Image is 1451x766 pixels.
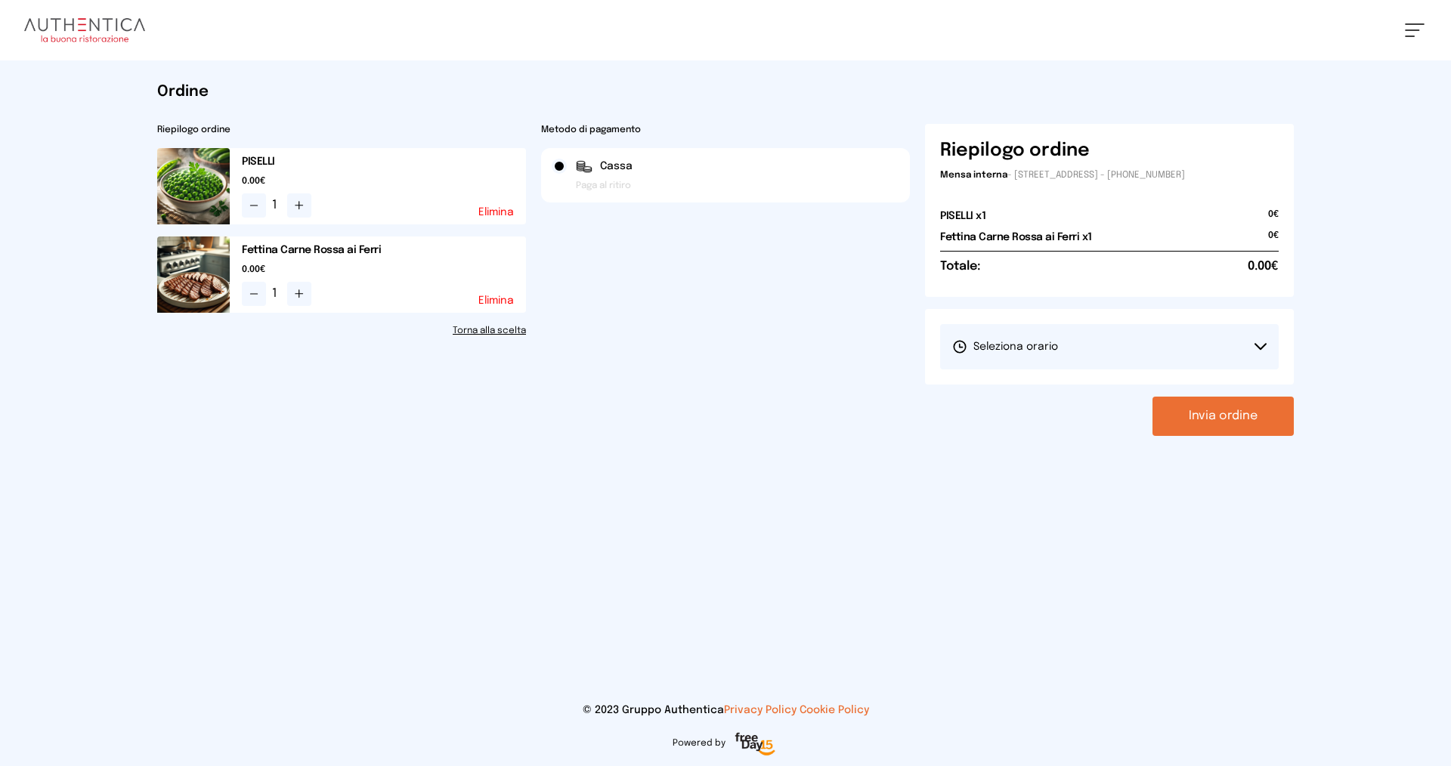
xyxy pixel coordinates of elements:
button: Seleziona orario [940,324,1279,369]
span: Powered by [673,737,725,749]
span: Paga al ritiro [576,180,631,192]
h2: Fettina Carne Rossa ai Ferri x1 [940,230,1092,245]
h2: PISELLI [242,154,526,169]
span: 0€ [1268,208,1279,230]
span: 1 [272,285,281,303]
button: Invia ordine [1152,397,1294,436]
img: logo.8f33a47.png [24,18,145,42]
h6: Totale: [940,258,980,276]
img: media [157,236,230,313]
span: Cassa [600,159,633,174]
span: Mensa interna [940,171,1007,180]
h2: Metodo di pagamento [541,124,910,136]
span: Seleziona orario [952,339,1058,354]
h6: Riepilogo ordine [940,139,1090,163]
span: 0.00€ [242,175,526,187]
a: Cookie Policy [800,705,869,715]
h2: Riepilogo ordine [157,124,526,136]
span: 1 [272,196,281,215]
a: Privacy Policy [724,705,797,715]
span: 0€ [1268,230,1279,251]
h2: PISELLI x1 [940,208,985,224]
button: Elimina [478,295,514,306]
p: © 2023 Gruppo Authentica [24,703,1427,718]
h2: Fettina Carne Rossa ai Ferri [242,242,526,258]
h1: Ordine [157,82,1294,103]
span: 0.00€ [242,264,526,276]
img: logo-freeday.3e08031.png [732,730,779,760]
span: 0.00€ [1248,258,1279,276]
button: Elimina [478,207,514,218]
img: media [157,148,230,224]
p: - [STREET_ADDRESS] - [PHONE_NUMBER] [940,169,1279,181]
a: Torna alla scelta [157,325,526,337]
